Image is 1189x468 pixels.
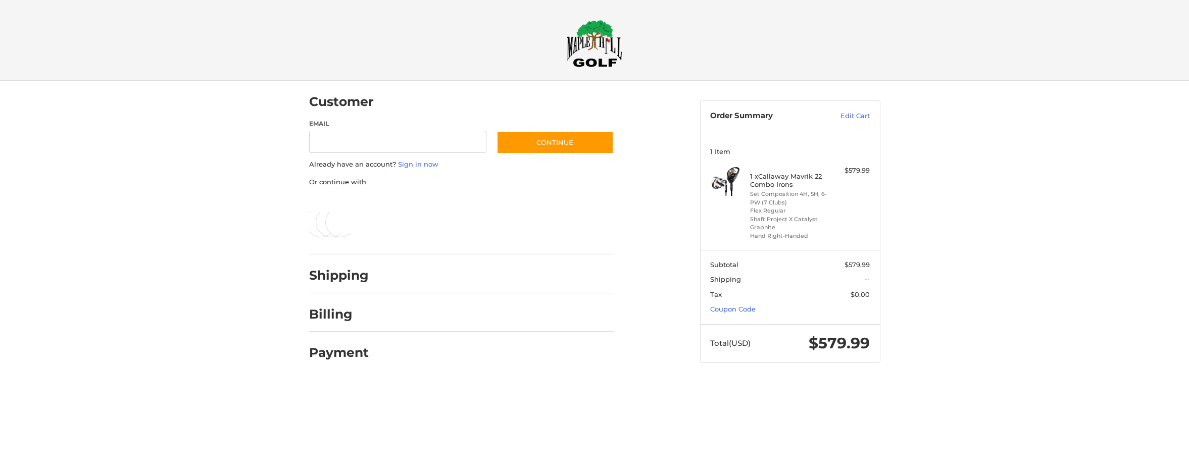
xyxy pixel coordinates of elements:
[398,160,438,168] a: Sign in now
[750,232,827,240] li: Hand Right-Handed
[309,345,369,360] h2: Payment
[845,261,870,269] span: $579.99
[309,119,487,128] label: Email
[710,147,870,155] h3: 1 Item
[750,190,827,206] li: Set Composition 4H, 5H, 6-PW (7 Clubs)
[497,131,614,154] button: Continue
[710,261,738,269] span: Subtotal
[710,275,741,283] span: Shipping
[830,166,870,176] div: $579.99
[309,177,614,187] p: Or continue with
[309,268,369,283] h2: Shipping
[710,338,751,348] span: Total (USD)
[309,306,368,322] h2: Billing
[710,111,819,121] h3: Order Summary
[309,94,374,110] h2: Customer
[750,206,827,215] li: Flex Regular
[750,215,827,232] li: Shaft Project X Catalyst Graphite
[865,275,870,283] span: --
[710,290,722,298] span: Tax
[710,305,756,313] a: Coupon Code
[851,290,870,298] span: $0.00
[309,160,614,170] p: Already have an account?
[819,111,870,121] a: Edit Cart
[750,172,827,189] h4: 1 x Callaway Mavrik 22 Combo Irons
[809,334,870,352] span: $579.99
[567,20,622,67] img: Maple Hill Golf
